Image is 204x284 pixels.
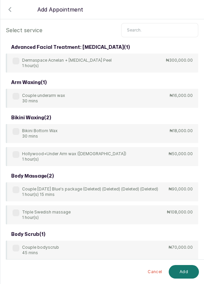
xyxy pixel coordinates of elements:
p: 1 hour(s) [22,157,126,162]
p: ₦300,000.00 [166,58,193,63]
p: 30 mins [22,98,65,104]
h3: bikini waxing ( 2 ) [11,115,51,121]
p: ₦18,000.00 [170,128,193,134]
p: ₦70,000.00 [169,245,193,250]
p: ₦90,000.00 [169,186,193,192]
p: Add Appointment [37,5,83,14]
h3: arm waxing ( 1 ) [11,79,47,86]
button: Cancel [144,265,166,279]
h3: body massage ( 2 ) [11,173,54,180]
input: Search. [121,23,198,37]
p: Couple [DATE] Blue's package (Deleted) (Deleted) (Deleted) (Deleted) [22,186,158,192]
p: ₦108,000.00 [167,209,193,215]
p: Dermaspace Acnelan + [MEDICAL_DATA] Peel [22,58,112,63]
p: Bikini Bottom Wax [22,128,58,134]
button: Add [169,265,199,279]
p: ₦16,000.00 [170,93,193,98]
p: 1 hour(s) [22,63,112,68]
p: ₦50,000.00 [169,151,193,157]
p: Hollywood+Under Arm wax ([DEMOGRAPHIC_DATA]) [22,151,126,157]
p: 1 hour(s) 15 mins [22,192,158,197]
p: Couple bodyscrub [22,245,59,250]
p: Select service [6,26,42,34]
p: 45 mins [22,250,59,256]
h3: body scrub ( 1 ) [11,231,45,238]
h3: advanced facial treatment: [MEDICAL_DATA] ( 1 ) [11,44,130,51]
p: Couple underarm wax [22,93,65,98]
p: 1 hour(s) [22,215,71,220]
p: 30 mins [22,134,58,139]
p: Triple Swedish massage [22,209,71,215]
